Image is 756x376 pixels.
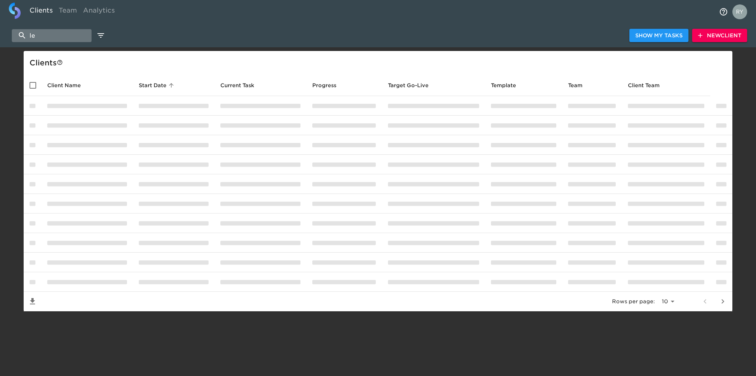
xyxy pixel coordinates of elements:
[30,57,729,69] div: Client s
[312,81,346,90] span: Progress
[568,81,592,90] span: Team
[635,31,683,40] span: Show My Tasks
[612,298,655,305] p: Rows per page:
[692,29,747,42] button: NewClient
[388,81,438,90] span: Target Go-Live
[27,3,56,21] a: Clients
[658,296,677,307] select: rows per page
[628,81,669,90] span: Client Team
[56,3,80,21] a: Team
[24,293,41,310] button: Save List
[698,31,741,40] span: New Client
[24,75,732,311] table: enhanced table
[9,3,21,19] img: logo
[220,81,254,90] span: This is the next Task in this Hub that should be completed
[220,81,264,90] span: Current Task
[12,29,92,42] input: search
[94,29,107,42] button: edit
[714,293,732,310] button: next page
[715,3,732,21] button: notifications
[629,29,688,42] button: Show My Tasks
[139,81,176,90] span: Start Date
[47,81,90,90] span: Client Name
[491,81,526,90] span: Template
[388,81,429,90] span: Calculated based on the start date and the duration of all Tasks contained in this Hub.
[732,4,747,19] img: Profile
[80,3,118,21] a: Analytics
[57,59,63,65] svg: This is a list of all of your clients and clients shared with you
